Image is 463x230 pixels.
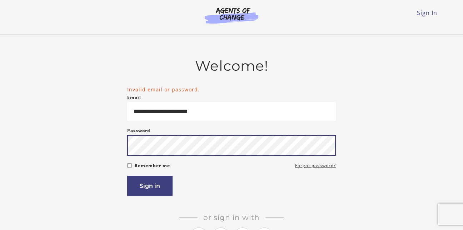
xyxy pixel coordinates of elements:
[127,176,173,196] button: Sign in
[135,161,170,170] label: Remember me
[295,161,336,170] a: Forgot password?
[127,57,336,74] h2: Welcome!
[127,93,141,102] label: Email
[127,86,336,93] li: Invalid email or password.
[198,213,265,222] span: Or sign in with
[197,7,266,24] img: Agents of Change Logo
[127,126,150,135] label: Password
[417,9,437,17] a: Sign In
